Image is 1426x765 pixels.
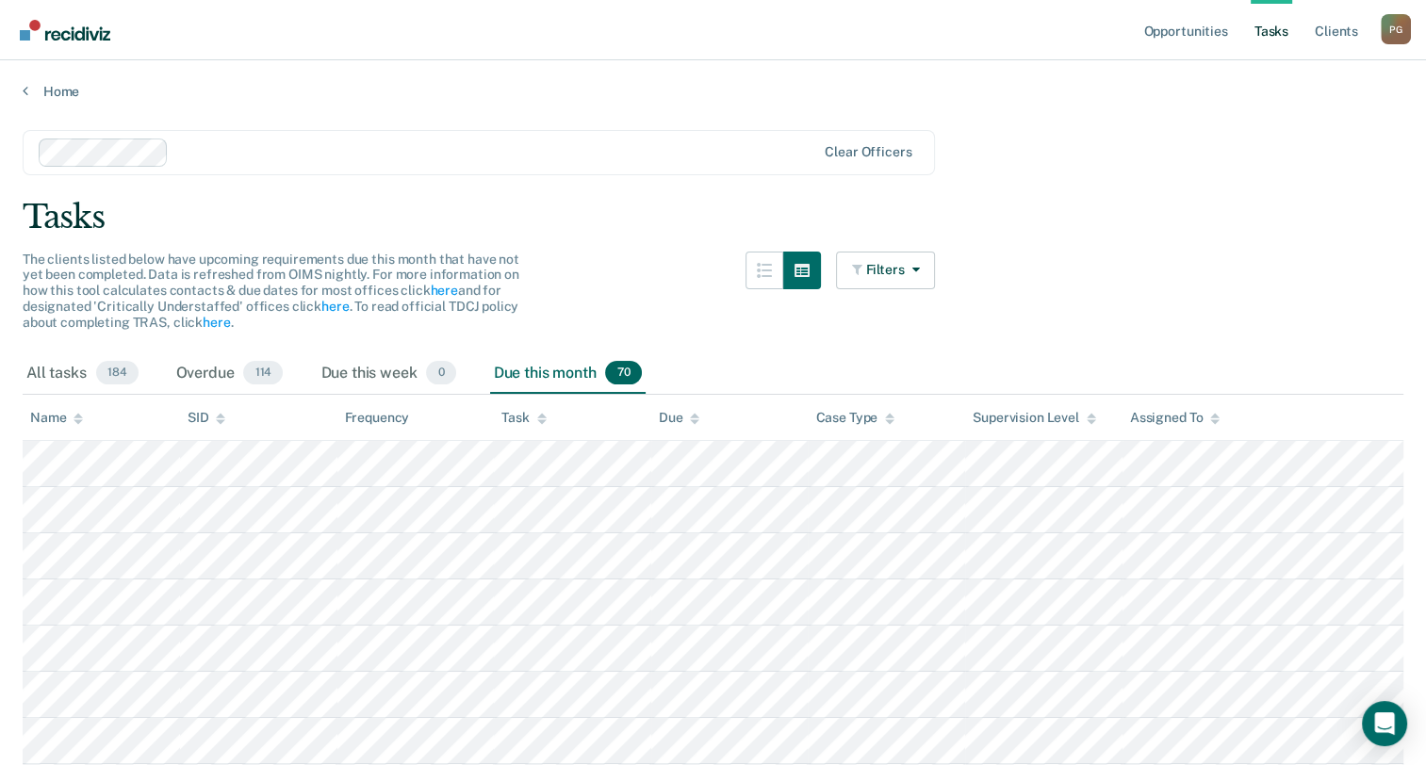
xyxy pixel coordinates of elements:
[490,353,646,395] div: Due this month70
[23,252,519,330] span: The clients listed below have upcoming requirements due this month that have not yet been complet...
[243,361,283,385] span: 114
[30,410,83,426] div: Name
[203,315,230,330] a: here
[23,198,1403,236] div: Tasks
[501,410,546,426] div: Task
[605,361,641,385] span: 70
[345,410,410,426] div: Frequency
[430,283,457,298] a: here
[188,410,226,426] div: SID
[1381,14,1411,44] button: Profile dropdown button
[20,20,110,41] img: Recidiviz
[825,144,911,160] div: Clear officers
[23,353,142,395] div: All tasks184
[96,361,139,385] span: 184
[321,299,349,314] a: here
[815,410,894,426] div: Case Type
[1362,701,1407,746] div: Open Intercom Messenger
[317,353,459,395] div: Due this week0
[973,410,1096,426] div: Supervision Level
[1130,410,1220,426] div: Assigned To
[659,410,700,426] div: Due
[1381,14,1411,44] div: P G
[426,361,455,385] span: 0
[836,252,936,289] button: Filters
[23,83,1403,100] a: Home
[172,353,287,395] div: Overdue114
